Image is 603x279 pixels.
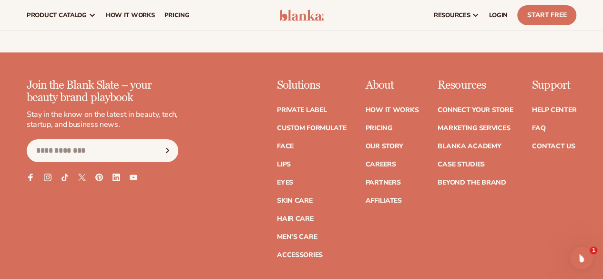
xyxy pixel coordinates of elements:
[277,197,312,204] a: Skin Care
[532,125,545,132] a: FAQ
[164,11,189,19] span: pricing
[27,110,178,130] p: Stay in the know on the latest in beauty, tech, startup, and business news.
[27,11,87,19] span: product catalog
[277,161,291,168] a: Lips
[277,179,293,186] a: Eyes
[277,107,327,114] a: Private label
[277,143,294,150] a: Face
[277,252,323,258] a: Accessories
[438,79,513,92] p: Resources
[277,79,347,92] p: Solutions
[157,139,178,162] button: Subscribe
[532,143,575,150] a: Contact Us
[277,216,313,222] a: Hair Care
[365,179,400,186] a: Partners
[489,11,508,19] span: LOGIN
[365,125,392,132] a: Pricing
[517,5,576,25] a: Start Free
[365,197,401,204] a: Affiliates
[365,107,419,114] a: How It Works
[434,11,470,19] span: resources
[570,247,593,269] iframe: Intercom live chat
[365,161,396,168] a: Careers
[590,247,597,254] span: 1
[106,11,155,19] span: How It Works
[365,79,419,92] p: About
[365,143,403,150] a: Our Story
[27,79,178,104] p: Join the Blank Slate – your beauty brand playbook
[277,125,347,132] a: Custom formulate
[438,125,510,132] a: Marketing services
[438,107,513,114] a: Connect your store
[279,10,324,21] img: logo
[532,79,576,92] p: Support
[438,161,485,168] a: Case Studies
[438,143,501,150] a: Blanka Academy
[532,107,576,114] a: Help Center
[438,179,506,186] a: Beyond the brand
[277,234,317,240] a: Men's Care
